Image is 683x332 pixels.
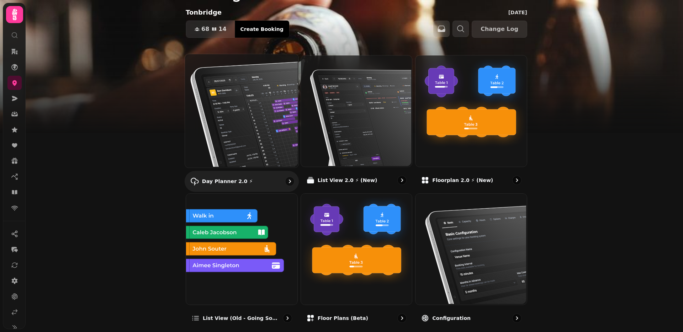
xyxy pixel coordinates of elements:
button: Create Booking [235,21,289,38]
a: List view (Old - going soon)List view (Old - going soon) [186,193,298,329]
a: Floorplan 2.0 ⚡ (New)Floorplan 2.0 ⚡ (New) [415,55,527,191]
img: List View 2.0 ⚡ (New) [300,55,412,166]
svg: go to [513,177,520,184]
img: Floorplan 2.0 ⚡ (New) [415,55,526,166]
svg: go to [398,177,406,184]
svg: go to [284,315,291,322]
a: Floor Plans (beta)Floor Plans (beta) [301,193,413,329]
img: Day Planner 2.0 ⚡ [184,53,298,167]
span: Create Booking [240,27,284,32]
p: List view (Old - going soon) [203,315,280,322]
svg: go to [398,315,406,322]
button: Change Log [472,21,527,38]
img: Configuration [415,193,526,304]
img: Floor Plans (beta) [300,193,412,304]
a: ConfigurationConfiguration [415,193,527,329]
p: Tonbridge [186,7,222,17]
svg: go to [513,315,520,322]
p: Day Planner 2.0 ⚡ [202,178,253,185]
span: Change Log [481,26,518,32]
span: 68 [201,26,209,32]
button: 6814 [186,21,235,38]
p: [DATE] [508,9,527,16]
p: Floorplan 2.0 ⚡ (New) [432,177,493,184]
p: List View 2.0 ⚡ (New) [318,177,377,184]
a: List View 2.0 ⚡ (New)List View 2.0 ⚡ (New) [301,55,413,191]
p: Configuration [432,315,471,322]
a: Day Planner 2.0 ⚡Day Planner 2.0 ⚡ [185,54,299,192]
span: 14 [218,26,226,32]
img: List view (Old - going soon) [185,193,297,304]
p: Floor Plans (beta) [318,315,368,322]
svg: go to [286,178,293,185]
